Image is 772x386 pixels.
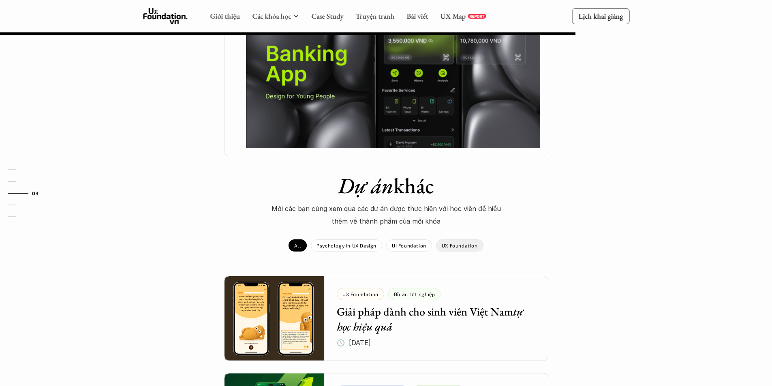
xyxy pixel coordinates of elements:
p: Mời các bạn cùng xem qua các dự án được thực hiện với học viên để hiểu thêm về thành phẩm của mỗi... [265,203,508,227]
a: Lịch khai giảng [572,8,629,24]
a: 03 [8,188,47,198]
h1: khác [244,173,528,199]
em: Dự án [338,171,393,200]
p: Lịch khai giảng [578,11,623,21]
a: UX FoundationĐồ án tốt nghiệpGiải pháp dành cho sinh viên Việt Namtự học hiệu quả🕔 [DATE] [224,276,548,361]
p: UI Foundation [392,243,426,248]
a: Giới thiệu [210,11,240,21]
p: All [294,243,301,248]
p: UX Foundation [442,243,478,248]
p: REPORT [469,14,484,19]
a: Case Study [311,11,343,21]
a: Các khóa học [252,11,291,21]
a: UX Map [440,11,466,21]
a: Bài viết [406,11,428,21]
strong: 03 [32,190,38,196]
p: Psychology in UX Design [316,243,376,248]
a: Truyện tranh [355,11,394,21]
